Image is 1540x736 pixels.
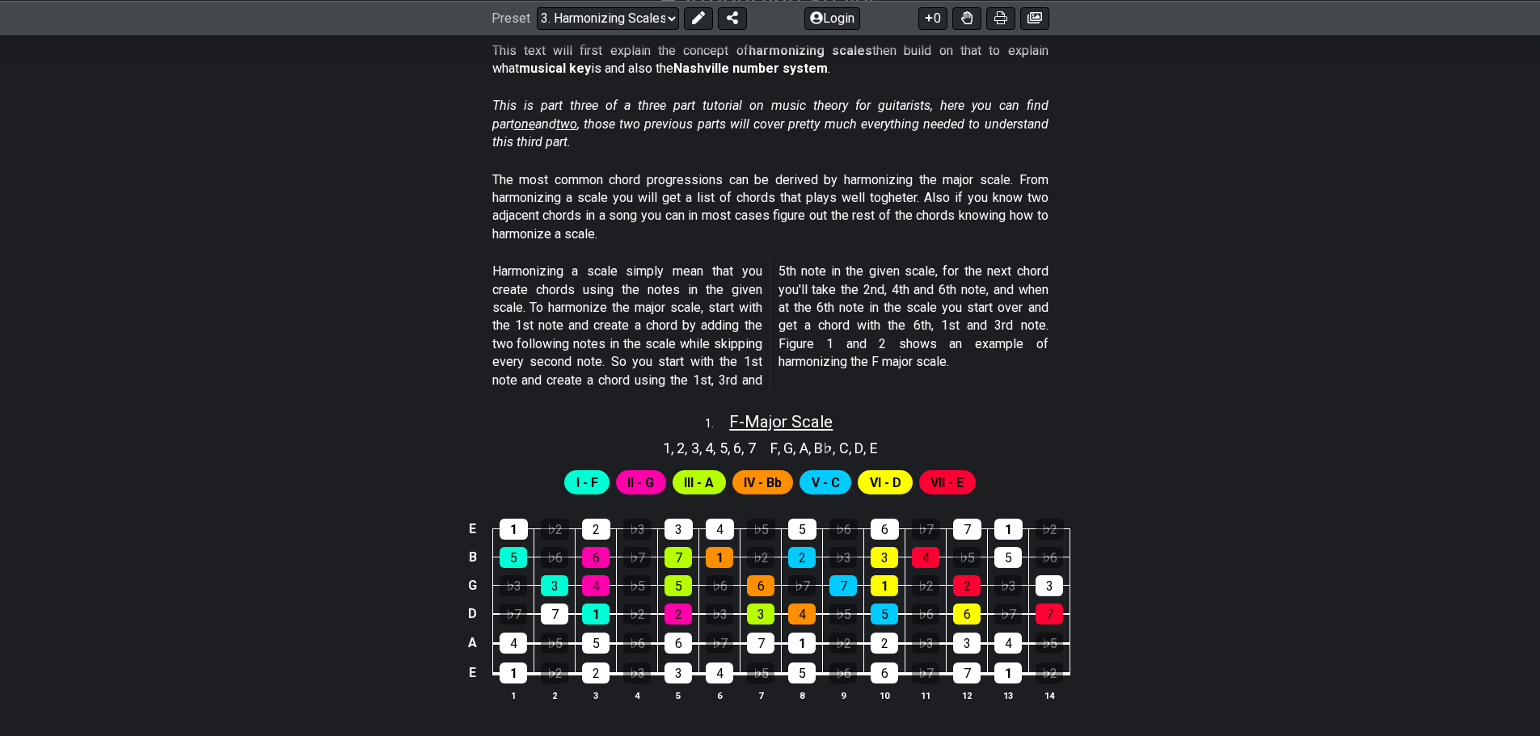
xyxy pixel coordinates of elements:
[800,437,808,459] span: A
[1036,633,1063,654] div: ♭5
[671,437,677,459] span: ,
[763,433,885,459] section: Scale pitch classes
[747,604,774,625] div: 3
[706,575,733,596] div: ♭6
[582,662,610,683] div: 2
[582,547,610,568] div: 6
[947,687,988,704] th: 12
[691,437,699,459] span: 3
[1029,687,1070,704] th: 14
[747,547,774,568] div: ♭2
[833,437,839,459] span: ,
[778,437,784,459] span: ,
[788,547,816,568] div: 2
[783,437,793,459] span: G
[665,519,693,540] div: 3
[705,437,713,459] span: 4
[541,575,568,596] div: 3
[514,116,535,132] span: one
[500,575,527,596] div: ♭3
[537,6,679,29] select: Preset
[808,437,815,459] span: ,
[699,687,740,704] th: 6
[994,547,1022,568] div: 5
[492,98,1048,149] em: This is part three of a three part tutorial on music theory for guitarists, here you can find par...
[930,471,964,494] span: First enable full edit mode to edit
[747,633,774,654] div: 7
[788,662,816,683] div: 5
[953,575,981,596] div: 2
[706,662,733,683] div: 4
[706,604,733,625] div: ♭3
[541,547,568,568] div: ♭6
[829,633,857,654] div: ♭2
[1036,604,1063,625] div: 7
[582,575,610,596] div: 4
[706,519,734,540] div: 4
[623,547,651,568] div: ♭7
[500,662,527,683] div: 1
[684,6,713,29] button: Edit Preset
[576,687,617,704] th: 3
[863,437,870,459] span: ,
[953,604,981,625] div: 6
[699,437,706,459] span: ,
[665,575,692,596] div: 5
[788,604,816,625] div: 4
[788,519,816,540] div: 5
[814,437,833,459] span: B♭
[656,433,763,459] section: Scale pitch classes
[804,6,860,29] button: Login
[582,519,610,540] div: 2
[782,687,823,704] th: 8
[500,547,527,568] div: 5
[788,575,816,596] div: ♭7
[541,604,568,625] div: 7
[994,519,1023,540] div: 1
[463,515,483,543] td: E
[744,471,782,494] span: First enable full edit mode to edit
[1020,6,1049,29] button: Create image
[829,604,857,625] div: ♭5
[463,628,483,658] td: A
[1036,519,1064,540] div: ♭2
[747,575,774,596] div: 6
[623,575,651,596] div: ♭5
[492,11,530,26] span: Preset
[623,519,652,540] div: ♭3
[582,633,610,654] div: 5
[912,604,939,625] div: ♭6
[870,437,878,459] span: E
[770,437,778,459] span: F
[912,633,939,654] div: ♭3
[812,471,840,494] span: First enable full edit mode to edit
[684,471,714,494] span: First enable full edit mode to edit
[829,662,857,683] div: ♭6
[500,519,528,540] div: 1
[706,633,733,654] div: ♭7
[905,687,947,704] th: 11
[623,604,651,625] div: ♭2
[541,662,568,683] div: ♭2
[658,687,699,704] th: 5
[463,599,483,629] td: D
[706,547,733,568] div: 1
[733,437,741,459] span: 6
[747,519,775,540] div: ♭5
[1036,662,1063,683] div: ♭2
[994,604,1022,625] div: ♭7
[747,662,774,683] div: ♭5
[492,263,1048,389] p: Harmonizing a scale simply mean that you create chords using the notes in the given scale. To har...
[839,437,849,459] span: C
[871,547,898,568] div: 3
[912,575,939,596] div: ♭2
[705,415,729,433] span: 1 .
[918,6,947,29] button: 0
[829,519,858,540] div: ♭6
[582,604,610,625] div: 1
[870,471,901,494] span: First enable full edit mode to edit
[556,116,577,132] span: two
[463,658,483,688] td: E
[493,687,534,704] th: 1
[849,437,855,459] span: ,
